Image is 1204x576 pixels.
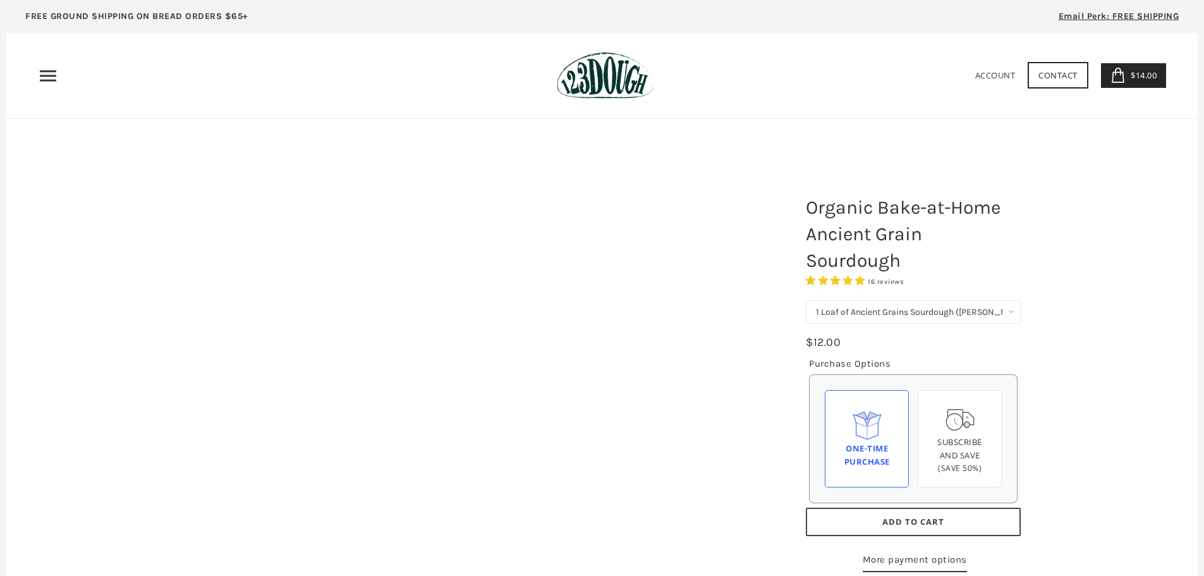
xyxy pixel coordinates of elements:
[1040,6,1198,33] a: Email Perk: FREE SHIPPING
[1059,11,1179,21] span: Email Perk: FREE SHIPPING
[1128,70,1157,81] span: $14.00
[1101,63,1167,88] a: $14.00
[806,508,1021,536] button: Add to Cart
[836,442,898,469] div: One-time Purchase
[25,9,248,23] p: FREE GROUND SHIPPING ON BREAD ORDERS $65+
[975,70,1016,81] a: Account
[868,278,904,286] span: 16 reviews
[557,52,654,99] img: 123Dough Bakery
[938,463,982,474] span: (Save 50%)
[6,6,267,33] a: FREE GROUND SHIPPING ON BREAD ORDERS $65+
[806,275,868,286] span: 4.75 stars
[131,182,755,561] a: Organic Bake-at-Home Ancient Grain Sourdough
[38,66,58,86] nav: Primary
[937,436,982,461] span: Subscribe and save
[882,516,944,527] span: Add to Cart
[809,356,891,371] legend: Purchase Options
[796,188,1030,280] h1: Organic Bake-at-Home Ancient Grain Sourdough
[1028,62,1088,89] a: Contact
[863,552,967,572] a: More payment options
[806,333,841,352] div: $12.00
